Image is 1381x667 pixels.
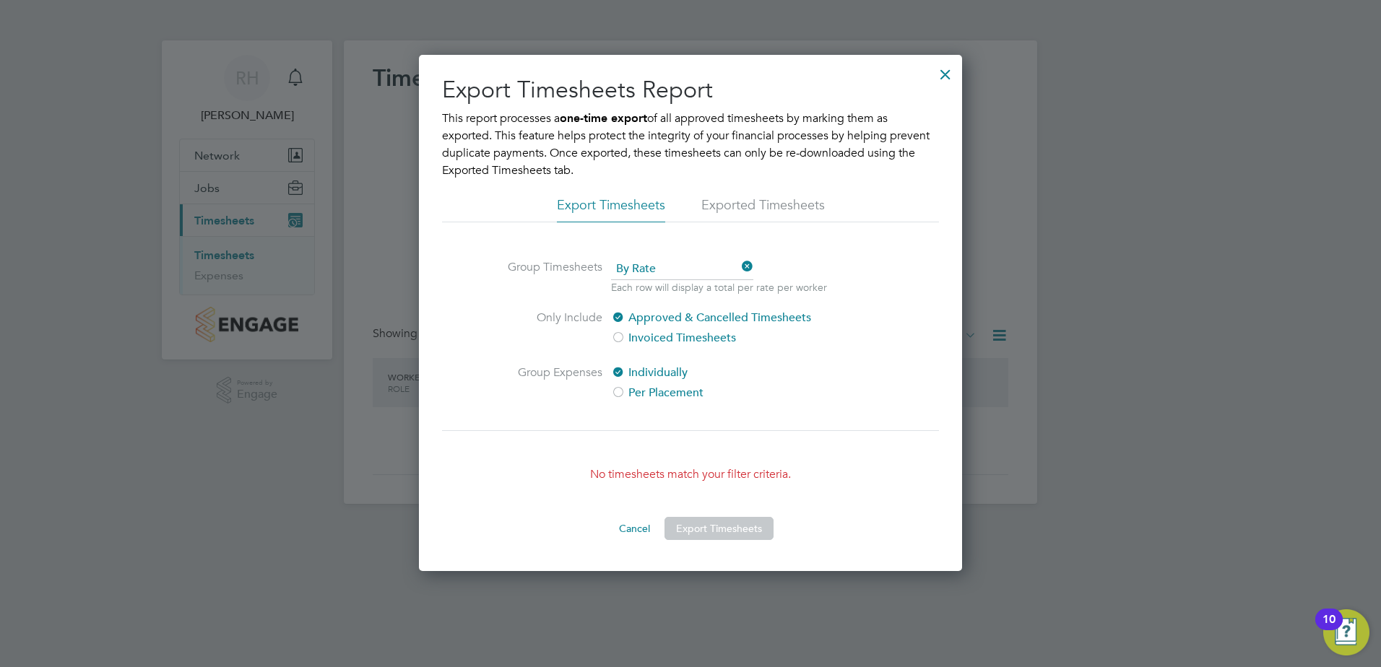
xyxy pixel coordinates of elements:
[611,364,853,381] label: Individually
[611,309,853,326] label: Approved & Cancelled Timesheets
[1323,609,1369,655] button: Open Resource Center, 10 new notifications
[611,384,853,401] label: Per Placement
[442,110,939,179] p: This report processes a of all approved timesheets by marking them as exported. This feature help...
[1322,619,1335,638] div: 10
[494,364,602,401] label: Group Expenses
[560,111,647,125] b: one-time export
[611,258,753,280] span: By Rate
[701,196,825,222] li: Exported Timesheets
[611,280,827,295] p: Each row will display a total per rate per worker
[442,75,939,105] h2: Export Timesheets Report
[557,196,665,222] li: Export Timesheets
[611,329,853,346] label: Invoiced Timesheets
[494,309,602,346] label: Only Include
[442,466,939,483] p: No timesheets match your filter criteria.
[664,517,774,540] button: Export Timesheets
[607,517,662,540] button: Cancel
[494,258,602,292] label: Group Timesheets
